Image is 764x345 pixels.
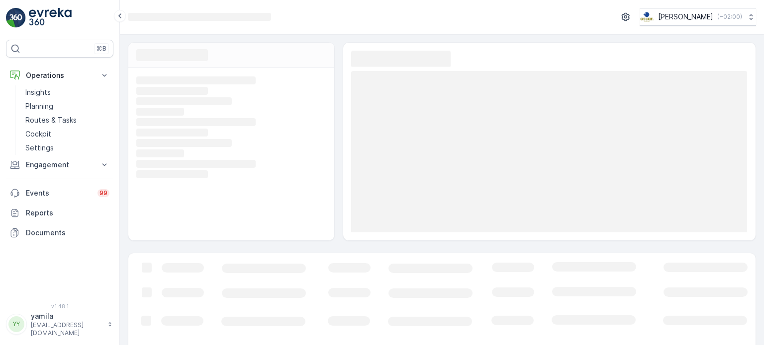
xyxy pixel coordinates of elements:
[640,11,654,22] img: basis-logo_rgb2x.png
[21,127,113,141] a: Cockpit
[26,160,94,170] p: Engagement
[31,321,102,337] p: [EMAIL_ADDRESS][DOMAIN_NAME]
[6,155,113,175] button: Engagement
[26,208,109,218] p: Reports
[21,85,113,99] a: Insights
[21,141,113,155] a: Settings
[25,101,53,111] p: Planning
[6,183,113,203] a: Events99
[26,228,109,238] p: Documents
[6,66,113,85] button: Operations
[26,70,94,80] p: Operations
[25,115,77,125] p: Routes & Tasks
[21,99,113,113] a: Planning
[29,8,72,28] img: logo_light-DOdMpM7g.png
[6,303,113,309] span: v 1.48.1
[99,189,107,197] p: 99
[25,143,54,153] p: Settings
[26,188,92,198] p: Events
[96,45,106,53] p: ⌘B
[640,8,756,26] button: [PERSON_NAME](+02:00)
[717,13,742,21] p: ( +02:00 )
[8,316,24,332] div: YY
[6,203,113,223] a: Reports
[6,8,26,28] img: logo
[31,311,102,321] p: yamila
[25,87,51,97] p: Insights
[21,113,113,127] a: Routes & Tasks
[6,223,113,243] a: Documents
[658,12,713,22] p: [PERSON_NAME]
[6,311,113,337] button: YYyamila[EMAIL_ADDRESS][DOMAIN_NAME]
[25,129,51,139] p: Cockpit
